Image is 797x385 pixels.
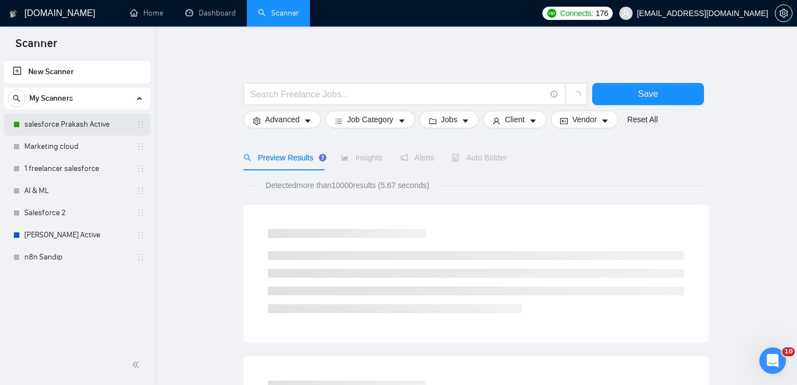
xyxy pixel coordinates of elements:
button: idcardVendorcaret-down [551,111,618,128]
span: Insights [341,153,382,162]
a: New Scanner [13,61,142,83]
span: holder [136,209,145,217]
span: Detected more than 10000 results (5.67 seconds) [258,179,437,191]
span: idcard [560,117,568,125]
span: Job Category [347,113,393,126]
span: user [493,117,500,125]
a: Marketing cloud [24,136,130,158]
span: holder [136,231,145,240]
span: loading [571,91,581,101]
span: robot [452,154,459,162]
a: Salesforce 2 [24,202,130,224]
li: My Scanners [4,87,151,268]
a: homeHome [130,8,163,18]
span: area-chart [341,154,349,162]
button: settingAdvancedcaret-down [244,111,321,128]
li: New Scanner [4,61,151,83]
button: setting [775,4,793,22]
button: folderJobscaret-down [420,111,479,128]
span: holder [136,142,145,151]
a: Reset All [627,113,658,126]
span: Advanced [265,113,299,126]
span: notification [400,154,408,162]
span: Vendor [572,113,597,126]
span: 176 [596,7,608,19]
span: setting [775,9,792,18]
a: [PERSON_NAME] Active [24,224,130,246]
img: logo [9,5,17,23]
span: holder [136,164,145,173]
button: search [8,90,25,107]
span: Auto Bidder [452,153,506,162]
span: Save [638,87,658,101]
span: holder [136,120,145,129]
span: caret-down [398,117,406,125]
span: user [622,9,630,17]
span: caret-down [601,117,609,125]
span: Jobs [441,113,458,126]
button: Save [592,83,704,105]
span: holder [136,253,145,262]
span: caret-down [304,117,312,125]
img: upwork-logo.png [547,9,556,18]
span: caret-down [462,117,469,125]
span: 10 [782,347,795,356]
span: setting [253,117,261,125]
span: double-left [132,359,143,370]
button: barsJob Categorycaret-down [325,111,415,128]
span: Connects: [560,7,593,19]
a: searchScanner [258,8,299,18]
a: salesforce Prakash Active [24,113,130,136]
span: My Scanners [29,87,73,110]
button: userClientcaret-down [483,111,546,128]
input: Search Freelance Jobs... [250,87,546,101]
div: Tooltip anchor [318,153,328,163]
a: n8n Sandip [24,246,130,268]
a: dashboardDashboard [185,8,236,18]
iframe: Intercom live chat [759,347,786,374]
span: caret-down [529,117,537,125]
span: holder [136,186,145,195]
span: Preview Results [244,153,323,162]
a: 1 freelancer salesforce [24,158,130,180]
span: bars [335,117,343,125]
span: Alerts [400,153,434,162]
a: setting [775,9,793,18]
span: info-circle [551,91,558,98]
span: Client [505,113,525,126]
a: AI & ML [24,180,130,202]
span: Scanner [7,35,66,59]
span: search [244,154,251,162]
span: folder [429,117,437,125]
span: search [8,95,25,102]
